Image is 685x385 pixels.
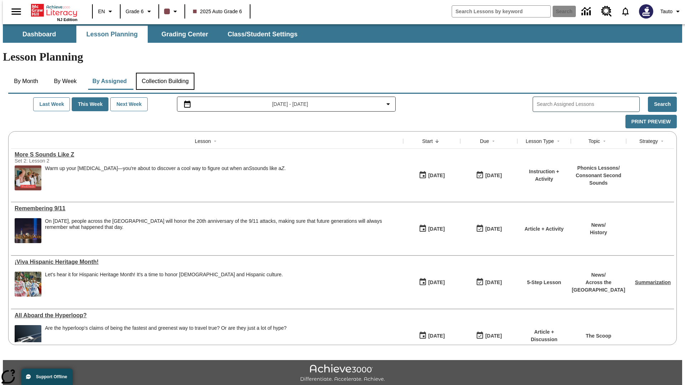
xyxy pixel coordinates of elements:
[222,26,303,43] button: Class/Student Settings
[416,169,447,182] button: 09/23/25: First time the lesson was available
[485,171,502,180] div: [DATE]
[537,99,639,109] input: Search Assigned Lessons
[428,332,445,340] div: [DATE]
[648,97,677,112] button: Search
[428,278,445,287] div: [DATE]
[45,218,400,243] span: On September 11, 2021, people across the United States will honor the 20th anniversary of the 9/1...
[136,73,194,90] button: Collection Building
[45,325,286,350] div: Are the hyperloop's claims of being the fastest and greenest way to travel true? Or are they just...
[433,137,441,145] button: Sort
[15,325,41,350] img: Artist rendering of Hyperloop TT vehicle entering a tunnel
[521,328,567,343] p: Article + Discussion
[123,5,156,18] button: Grade: Grade 6, Select a grade
[3,24,682,43] div: SubNavbar
[480,138,489,145] div: Due
[15,205,400,212] div: Remembering 9/11
[485,278,502,287] div: [DATE]
[126,8,144,15] span: Grade 6
[416,222,447,236] button: 09/23/25: First time the lesson was available
[249,165,252,171] em: S
[15,158,122,164] div: Set 2: Lesson 2
[473,276,504,289] button: 09/21/25: Last day the lesson can be accessed
[15,152,400,158] div: More S Sounds Like Z
[588,138,600,145] div: Topic
[281,165,284,171] em: Z
[526,138,554,145] div: Lesson Type
[521,168,567,183] p: Instruction + Activity
[3,26,304,43] div: SubNavbar
[193,8,242,15] span: 2025 Auto Grade 6
[473,222,504,236] button: 09/23/25: Last day the lesson can be accessed
[149,26,220,43] button: Grading Center
[161,30,208,38] span: Grading Center
[21,369,73,385] button: Support Offline
[15,272,41,297] img: A photograph of Hispanic women participating in a parade celebrating Hispanic culture. The women ...
[45,272,283,297] div: Let's hear it for Hispanic Heritage Month! It's a time to honor Hispanic Americans and Hispanic c...
[416,329,447,343] button: 07/21/25: First time the lesson was available
[15,205,400,212] a: Remembering 9/11, Lessons
[110,97,148,111] button: Next Week
[95,5,118,18] button: Language: EN, Select a language
[36,374,67,379] span: Support Offline
[31,3,77,17] a: Home
[625,115,677,129] button: Print Preview
[473,169,504,182] button: 09/23/25: Last day the lesson can be accessed
[384,100,392,108] svg: Collapse Date Range Filter
[658,5,685,18] button: Profile/Settings
[572,271,625,279] p: News /
[86,30,138,38] span: Lesson Planning
[4,26,75,43] button: Dashboard
[639,138,658,145] div: Strategy
[195,138,211,145] div: Lesson
[577,2,597,21] a: Data Center
[15,152,400,158] a: More S Sounds Like Z, Lessons
[574,172,623,187] p: Consonant Second Sounds
[485,332,502,340] div: [DATE]
[639,4,653,19] img: Avatar
[574,164,623,172] p: Phonics Lessons /
[45,165,286,190] div: Warm up your vocal cords—you're about to discover a cool way to figure out when an S sounds like ...
[489,137,498,145] button: Sort
[590,221,607,229] p: News /
[6,1,27,22] button: Open side menu
[428,171,445,180] div: [DATE]
[87,73,132,90] button: By Assigned
[15,312,400,319] div: All Aboard the Hyperloop?
[161,5,182,18] button: Class color is dark brown. Change class color
[597,2,616,21] a: Resource Center, Will open in new tab
[635,2,658,21] button: Select a new avatar
[473,329,504,343] button: 06/30/26: Last day the lesson can be accessed
[416,276,447,289] button: 09/15/25: First time the lesson was available
[572,279,625,294] p: Across the [GEOGRAPHIC_DATA]
[616,2,635,21] a: Notifications
[658,137,666,145] button: Sort
[45,165,286,171] p: Warm up your [MEDICAL_DATA]—you're about to discover a cool way to figure out when an sounds like...
[635,279,671,285] a: Summarization
[660,8,673,15] span: Tauto
[485,225,502,233] div: [DATE]
[428,225,445,233] div: [DATE]
[300,364,385,383] img: Achieve3000 Differentiate Accelerate Achieve
[22,30,56,38] span: Dashboard
[211,137,219,145] button: Sort
[45,218,400,230] div: On [DATE], people across the [GEOGRAPHIC_DATA] will honor the 20th anniversary of the 9/11 attack...
[422,138,433,145] div: Start
[47,73,83,90] button: By Week
[452,6,550,17] input: search field
[15,312,400,319] a: All Aboard the Hyperloop?, Lessons
[33,97,70,111] button: Last Week
[45,272,283,278] div: Let's hear it for Hispanic Heritage Month! It's a time to honor [DEMOGRAPHIC_DATA] and Hispanic c...
[98,8,105,15] span: EN
[76,26,148,43] button: Lesson Planning
[72,97,108,111] button: This Week
[554,137,563,145] button: Sort
[527,279,561,286] p: 5-Step Lesson
[8,73,44,90] button: By Month
[600,137,609,145] button: Sort
[15,259,400,265] a: ¡Viva Hispanic Heritage Month! , Lessons
[524,225,564,233] p: Article + Activity
[272,101,308,108] span: [DATE] - [DATE]
[15,218,41,243] img: New York City Tribute in Light from Liberty State Park, New Jersey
